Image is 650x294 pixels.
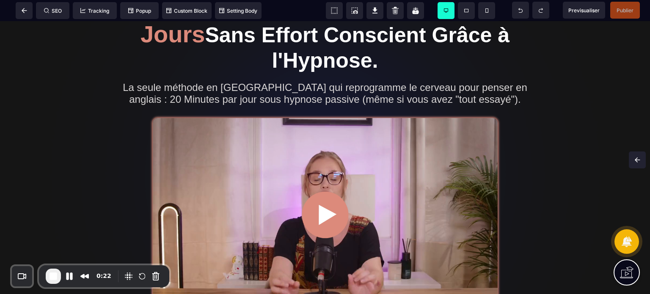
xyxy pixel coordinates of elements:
span: Custom Block [166,8,207,14]
span: Popup [128,8,151,14]
h2: La seule méthode en [GEOGRAPHIC_DATA] qui reprogramme le cerveau pour penser en anglais : 20 Minu... [106,56,544,88]
span: Screenshot [346,2,363,19]
span: Previsualiser [568,7,600,14]
span: Setting Body [219,8,257,14]
span: Tracking [80,8,109,14]
img: a933259e45202eaa86e7d4e97d3d1317_Miniature_Zen_Speaking.png [153,97,498,291]
span: Preview [563,2,605,19]
span: SEO [44,8,62,14]
span: Publier [617,7,633,14]
span: View components [326,2,343,19]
